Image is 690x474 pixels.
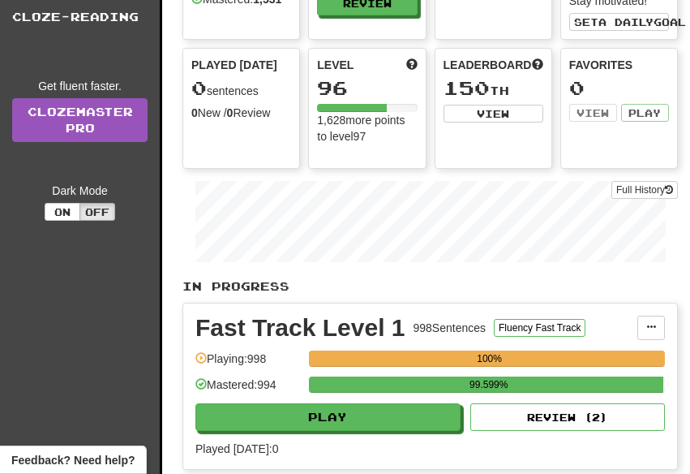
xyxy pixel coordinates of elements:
[569,13,669,31] button: Seta dailygoal
[12,98,148,142] a: ClozemasterPro
[569,78,669,98] div: 0
[195,316,405,340] div: Fast Track Level 1
[79,203,115,221] button: Off
[532,57,543,73] span: This week in points, UTC
[317,78,417,98] div: 96
[11,452,135,468] span: Open feedback widget
[444,105,543,123] button: View
[12,183,148,199] div: Dark Mode
[195,377,301,403] div: Mastered: 994
[191,57,277,73] span: Played [DATE]
[444,78,543,99] div: th
[569,104,617,122] button: View
[182,278,678,295] p: In Progress
[195,442,278,455] span: Played [DATE]: 0
[314,377,663,393] div: 99.599%
[444,76,490,99] span: 150
[191,106,198,119] strong: 0
[621,104,669,122] button: Play
[611,181,678,199] button: Full History
[470,403,665,431] button: Review (2)
[314,351,665,367] div: 100%
[317,57,354,73] span: Level
[414,320,486,336] div: 998 Sentences
[494,319,585,337] button: Fluency Fast Track
[195,351,301,377] div: Playing: 998
[191,105,291,121] div: New / Review
[12,78,148,94] div: Get fluent faster.
[317,112,417,144] div: 1,628 more points to level 97
[227,106,234,119] strong: 0
[45,203,80,221] button: On
[191,76,207,99] span: 0
[569,57,669,73] div: Favorites
[406,57,418,73] span: Score more points to level up
[444,57,532,73] span: Leaderboard
[191,78,291,99] div: sentences
[195,403,461,431] button: Play
[598,16,654,28] span: a daily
